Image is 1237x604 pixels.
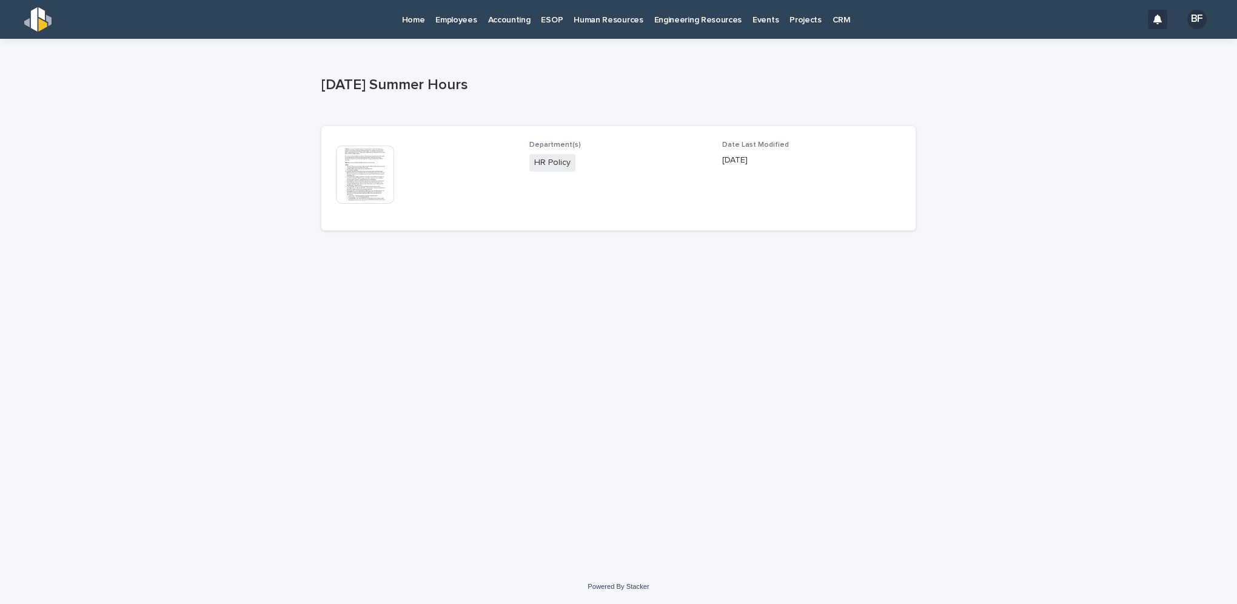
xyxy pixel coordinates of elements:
[321,76,911,94] p: [DATE] Summer Hours
[722,141,789,149] span: Date Last Modified
[722,154,901,167] p: [DATE]
[529,154,575,172] span: HR Policy
[24,7,52,32] img: s5b5MGTdWwFoU4EDV7nw
[588,583,649,590] a: Powered By Stacker
[1187,10,1207,29] div: BF
[529,141,581,149] span: Department(s)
